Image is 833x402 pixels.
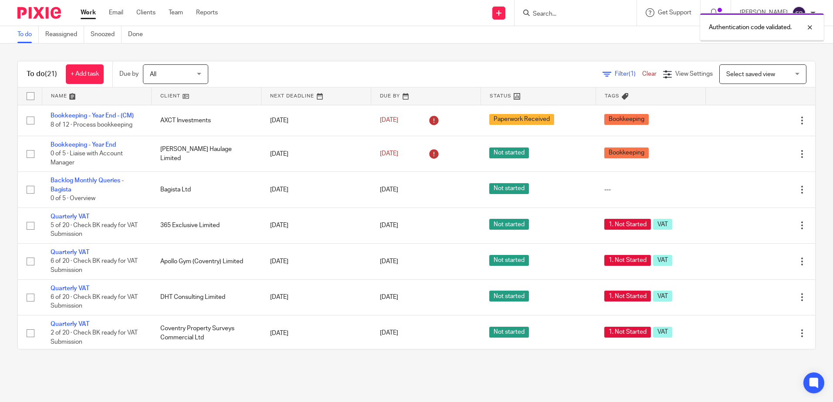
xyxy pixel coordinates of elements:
[489,114,554,125] span: Paperwork Received
[17,7,61,19] img: Pixie
[45,70,57,77] span: (21)
[653,327,672,338] span: VAT
[604,185,697,194] div: ---
[604,327,651,338] span: 1. Not Started
[150,71,156,77] span: All
[51,195,95,201] span: 0 of 5 · Overview
[489,291,529,301] span: Not started
[709,23,792,32] p: Authentication code validated.
[51,330,138,345] span: 2 of 20 · Check BK ready for VAT Submission
[380,151,398,157] span: [DATE]
[119,70,139,78] p: Due by
[51,222,138,238] span: 5 of 20 · Check BK ready for VAT Submission
[17,26,39,43] a: To do
[51,142,116,148] a: Bookkeeping - Year End
[81,8,96,17] a: Work
[152,105,261,136] td: AXCT Investments
[604,291,651,301] span: 1. Not Started
[615,71,642,77] span: Filter
[653,255,672,266] span: VAT
[51,294,138,309] span: 6 of 20 · Check BK ready for VAT Submission
[51,249,89,255] a: Quarterly VAT
[196,8,218,17] a: Reports
[51,178,124,192] a: Backlog Monthly Queries - Bagista
[152,244,261,279] td: Apollo Gym (Coventry) Limited
[27,70,57,79] h1: To do
[380,117,398,124] span: [DATE]
[489,327,529,338] span: Not started
[51,285,89,291] a: Quarterly VAT
[489,183,529,194] span: Not started
[152,136,261,171] td: [PERSON_NAME] Haulage Limited
[51,151,123,166] span: 0 of 5 · Liaise with Account Manager
[136,8,156,17] a: Clients
[261,208,371,243] td: [DATE]
[380,294,398,300] span: [DATE]
[261,279,371,315] td: [DATE]
[489,255,529,266] span: Not started
[152,315,261,351] td: Coventry Property Surveys Commercial Ltd
[128,26,149,43] a: Done
[792,6,806,20] img: svg%3E
[261,244,371,279] td: [DATE]
[51,321,89,327] a: Quarterly VAT
[152,172,261,208] td: Bagista Ltd
[380,330,398,336] span: [DATE]
[51,214,89,220] a: Quarterly VAT
[653,291,672,301] span: VAT
[45,26,84,43] a: Reassigned
[604,255,651,266] span: 1. Not Started
[653,219,672,230] span: VAT
[261,136,371,171] td: [DATE]
[675,71,713,77] span: View Settings
[51,122,132,128] span: 8 of 12 · Process bookkeeping
[604,147,649,158] span: Bookkeeping
[629,71,636,77] span: (1)
[261,172,371,208] td: [DATE]
[169,8,183,17] a: Team
[261,315,371,351] td: [DATE]
[51,258,138,274] span: 6 of 20 · Check BK ready for VAT Submission
[261,105,371,136] td: [DATE]
[605,94,620,98] span: Tags
[604,114,649,125] span: Bookkeeping
[380,222,398,228] span: [DATE]
[66,64,104,84] a: + Add task
[152,208,261,243] td: 365 Exclusive Limited
[380,258,398,265] span: [DATE]
[91,26,122,43] a: Snoozed
[489,147,529,158] span: Not started
[51,113,134,119] a: Bookkeeping - Year End - (CM)
[152,279,261,315] td: DHT Consulting Limited
[380,187,398,193] span: [DATE]
[604,219,651,230] span: 1. Not Started
[489,219,529,230] span: Not started
[726,71,775,77] span: Select saved view
[642,71,657,77] a: Clear
[109,8,123,17] a: Email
